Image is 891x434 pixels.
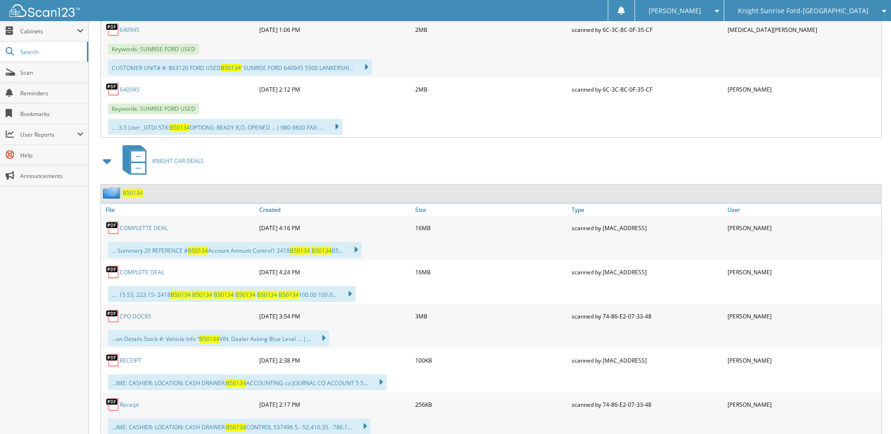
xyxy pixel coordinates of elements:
div: scanned by [MAC_ADDRESS] [569,351,725,370]
div: [DATE] 4:24 PM [257,263,413,281]
div: 16MB [413,218,569,237]
a: COMPLETTE DEAL [120,224,168,232]
div: [MEDICAL_DATA][PERSON_NAME] [725,20,881,39]
div: [PERSON_NAME] [725,80,881,99]
div: [DATE] 1:06 PM [257,20,413,39]
div: ...IME: CASHIER: LOCATION: CASH DRAWER: ACCOUNTING co JOURNAL CO ACCOUNT 5 5... [108,374,387,390]
div: scanned by 6C-3C-8C-0F-35-CF [569,80,725,99]
span: B50134 [192,291,212,299]
span: B50134 [257,291,277,299]
div: ... .15 53, 223.15- 2418 100.00 100.0... [108,286,356,302]
div: 2MB [413,80,569,99]
span: B50134 [290,247,310,255]
div: 256KB [413,395,569,414]
span: Scan [20,69,84,77]
span: B50134 [199,335,219,343]
a: Type [569,203,725,216]
span: B50134 [170,291,191,299]
iframe: Chat Widget [844,389,891,434]
div: scanned by 6C-3C-8C-0F-35-CF [569,20,725,39]
a: B50134 [123,189,143,197]
span: KNIGHT CAR DEALS [152,157,204,165]
img: PDF.png [106,23,120,37]
div: [PERSON_NAME] [725,351,881,370]
div: scanned by [MAC_ADDRESS] [569,263,725,281]
span: B50134 [188,247,208,255]
div: 16MB [413,263,569,281]
a: Created [257,203,413,216]
div: ... Summary 20 REFERENCE # Account Amount Control1 2418 B5... [108,242,362,258]
div: [PERSON_NAME] [725,218,881,237]
img: folder2.png [103,187,123,199]
span: Reminders [20,89,84,97]
img: PDF.png [106,397,120,411]
span: B50134 [226,379,246,387]
img: PDF.png [106,309,120,323]
a: COMPLETE DEAL [120,268,164,276]
span: B50134 [170,124,190,132]
span: Cabinets [20,27,77,35]
div: [DATE] 2:12 PM [257,80,413,99]
img: scan123-logo-white.svg [9,4,80,17]
img: PDF.png [106,353,120,367]
span: Keywords: SUNRISE FORD USED [108,44,199,54]
img: PDF.png [106,82,120,96]
div: 2MB [413,20,569,39]
div: [DATE] 3:54 PM [257,307,413,325]
a: Size [413,203,569,216]
div: 3MB [413,307,569,325]
a: 640945 [120,26,139,34]
span: [PERSON_NAME] [649,8,701,14]
span: Bookmarks [20,110,84,118]
a: CPO DOCKS [120,312,151,320]
span: User Reports [20,131,77,139]
span: B50134 [311,247,332,255]
span: B50134 [214,291,234,299]
div: scanned by [MAC_ADDRESS] [569,218,725,237]
span: Search [20,48,82,56]
div: ...on Details Stock #: Vehicle Info “ VIN: Dealer Asking Blue Level ... |... [108,330,329,346]
div: CUSTOMER UNIT# #: 863120 FORD USED ‘ SUNRISE FORD 640945 5500 LANKERSHI... [108,59,372,75]
span: B50134 [221,64,241,72]
div: [DATE] 2:38 PM [257,351,413,370]
span: B50134 [235,291,256,299]
div: scanned by 74-86-E2-07-33-48 [569,395,725,414]
div: [PERSON_NAME] [725,263,881,281]
a: RECEIPT [120,356,141,364]
span: Announcements [20,172,84,180]
div: [PERSON_NAME] [725,395,881,414]
div: [DATE] 2:17 PM [257,395,413,414]
span: B50134 [226,423,246,431]
a: User [725,203,881,216]
div: [DATE] 4:16 PM [257,218,413,237]
span: Knight Sunrise Ford-[GEOGRAPHIC_DATA] [738,8,868,14]
span: Keywords: SUNRISE FORD USED [108,103,199,114]
span: Help [20,151,84,159]
img: PDF.png [106,265,120,279]
span: B50134 [279,291,299,299]
div: [PERSON_NAME] [725,307,881,325]
div: scanned by 74-86-E2-07-33-48 [569,307,725,325]
a: File [101,203,257,216]
div: ... :3.5 Liter _GTDI STK: OPTIONS: READY R,O. OPENED ... ) 980-9800 FAX: ... [108,119,342,135]
a: 640945 [120,85,139,93]
a: KNIGHT CAR DEALS [117,142,204,179]
img: PDF.png [106,221,120,235]
div: 100KB [413,351,569,370]
a: Receipt [120,401,139,409]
